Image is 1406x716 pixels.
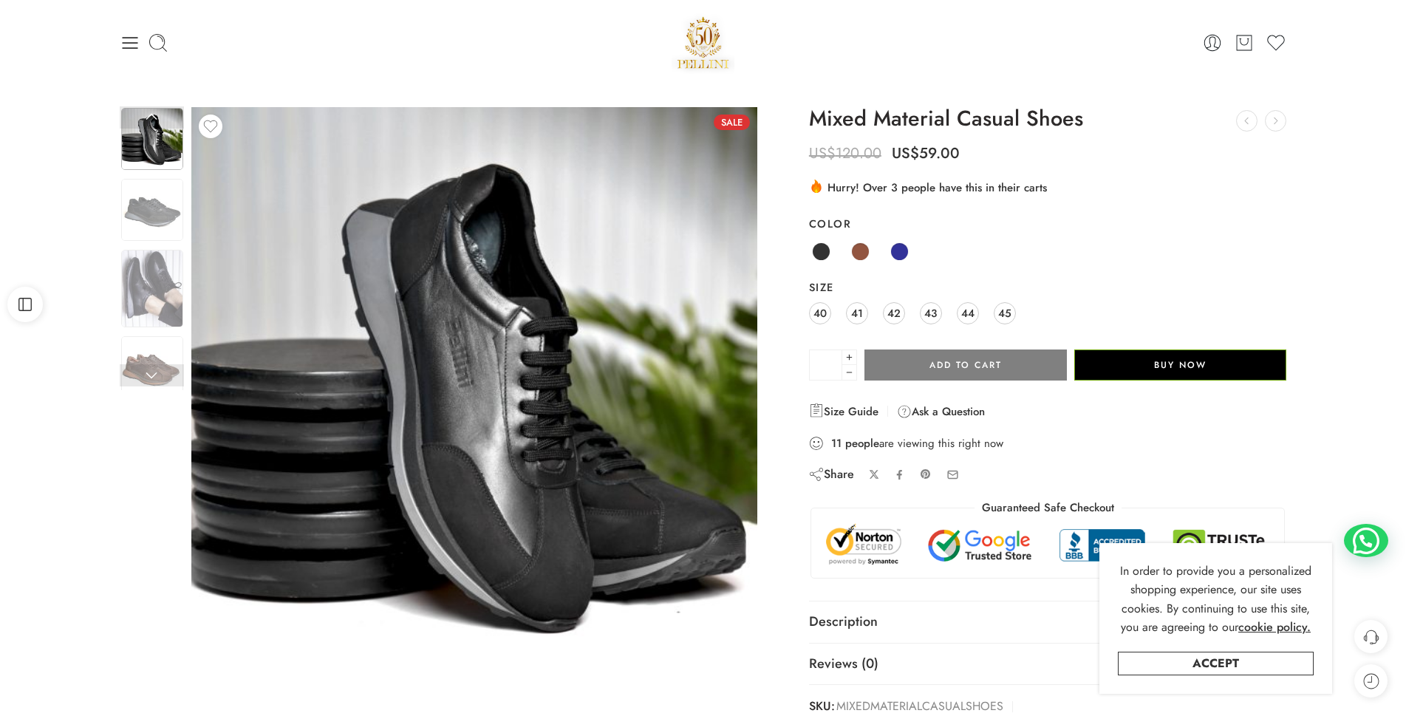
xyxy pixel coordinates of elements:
span: 41 [851,303,863,323]
img: Trust [822,523,1274,567]
a: 45 [994,302,1016,324]
a: 44 [957,302,979,324]
span: US$ [809,143,836,164]
button: Buy Now [1074,350,1286,381]
a: cookie policy. [1238,618,1311,637]
div: are viewing this right now [809,435,1287,451]
div: Share [809,466,854,483]
span: Sale [714,115,750,130]
a: Reviews (0) [809,644,1287,685]
a: Email to your friends [946,468,959,481]
span: 42 [887,303,901,323]
span: 40 [813,303,827,323]
img: a5d21c2c7a9e4fc596faf15a5351e9a2-Original-scaled-1.jpg [121,179,183,241]
a: Cart [1234,33,1255,53]
strong: 11 [831,436,842,451]
img: a5d21c2c7a9e4fc596faf15a5351e9a2-Original-scaled-1.jpg [191,107,757,673]
img: a5d21c2c7a9e4fc596faf15a5351e9a2-Original-scaled-1.jpg [121,250,183,327]
img: a5d21c2c7a9e4fc596faf15a5351e9a2-Original-scaled-1.jpg [121,108,183,170]
label: Color [809,216,1287,231]
bdi: 120.00 [809,143,881,164]
h1: Mixed Material Casual Shoes [809,107,1287,131]
span: 45 [998,303,1011,323]
a: Pin on Pinterest [920,468,932,480]
a: Accept [1118,652,1314,675]
span: In order to provide you a personalized shopping experience, our site uses cookies. By continuing ... [1120,562,1311,636]
a: 43 [920,302,942,324]
a: Wishlist [1266,33,1286,53]
div: Hurry! Over 3 people have this in their carts [809,178,1287,196]
a: Ask a Question [897,403,985,420]
legend: Guaranteed Safe Checkout [975,500,1122,516]
a: 40 [809,302,831,324]
a: Share on Facebook [894,469,905,480]
a: 42 [883,302,905,324]
a: Login / Register [1202,33,1223,53]
label: Size [809,280,1287,295]
span: 43 [924,303,937,323]
a: 41 [846,302,868,324]
a: Share on X [869,469,880,480]
span: 44 [961,303,975,323]
bdi: 59.00 [892,143,960,164]
strong: people [845,436,879,451]
button: Add to cart [864,350,1067,381]
img: Pellini [672,11,735,74]
a: Pellini - [672,11,735,74]
span: US$ [892,143,919,164]
a: Description [809,601,1287,643]
input: Product quantity [809,350,842,381]
a: Size Guide [809,403,878,420]
img: a5d21c2c7a9e4fc596faf15a5351e9a2-Original-scaled-1.jpg [121,336,183,398]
